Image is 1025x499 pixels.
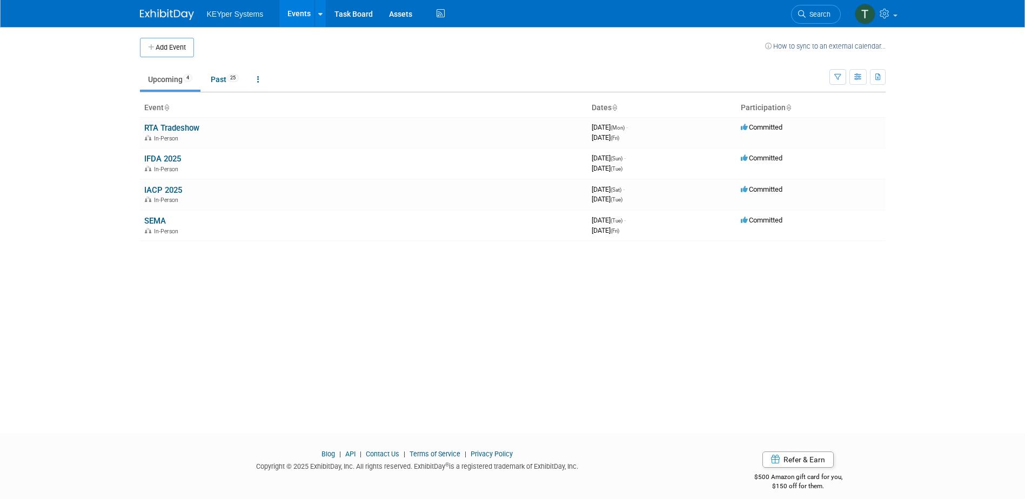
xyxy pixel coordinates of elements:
[207,10,264,18] span: KEYper Systems
[410,450,460,458] a: Terms of Service
[611,197,622,203] span: (Tue)
[345,450,356,458] a: API
[144,216,166,226] a: SEMA
[765,42,886,50] a: How to sync to an external calendar...
[154,166,182,173] span: In-Person
[145,197,151,202] img: In-Person Event
[624,216,626,224] span: -
[741,216,782,224] span: Committed
[711,466,886,490] div: $500 Amazon gift card for you,
[592,123,628,131] span: [DATE]
[592,216,626,224] span: [DATE]
[762,451,834,468] a: Refer & Earn
[462,450,469,458] span: |
[611,166,622,172] span: (Tue)
[445,462,449,468] sup: ®
[626,123,628,131] span: -
[145,228,151,233] img: In-Person Event
[592,133,619,141] span: [DATE]
[587,99,736,117] th: Dates
[401,450,408,458] span: |
[471,450,513,458] a: Privacy Policy
[140,459,695,471] div: Copyright © 2025 ExhibitDay, Inc. All rights reserved. ExhibitDay is a registered trademark of Ex...
[786,103,791,112] a: Sort by Participation Type
[140,38,194,57] button: Add Event
[154,197,182,204] span: In-Person
[623,185,625,193] span: -
[203,69,247,90] a: Past25
[592,164,622,172] span: [DATE]
[140,9,194,20] img: ExhibitDay
[741,154,782,162] span: Committed
[321,450,335,458] a: Blog
[791,5,841,24] a: Search
[592,195,622,203] span: [DATE]
[366,450,399,458] a: Contact Us
[806,10,830,18] span: Search
[144,154,181,164] a: IFDA 2025
[592,154,626,162] span: [DATE]
[711,482,886,491] div: $150 off for them.
[611,135,619,141] span: (Fri)
[611,156,622,161] span: (Sun)
[357,450,364,458] span: |
[611,187,621,193] span: (Sat)
[592,185,625,193] span: [DATE]
[736,99,886,117] th: Participation
[741,185,782,193] span: Committed
[154,135,182,142] span: In-Person
[164,103,169,112] a: Sort by Event Name
[140,69,200,90] a: Upcoming4
[227,74,239,82] span: 25
[154,228,182,235] span: In-Person
[741,123,782,131] span: Committed
[592,226,619,234] span: [DATE]
[611,125,625,131] span: (Mon)
[145,166,151,171] img: In-Person Event
[145,135,151,140] img: In-Person Event
[337,450,344,458] span: |
[611,228,619,234] span: (Fri)
[140,99,587,117] th: Event
[612,103,617,112] a: Sort by Start Date
[183,74,192,82] span: 4
[144,123,199,133] a: RTA Tradeshow
[855,4,875,24] img: Tyler Wetherington
[624,154,626,162] span: -
[611,218,622,224] span: (Tue)
[144,185,182,195] a: IACP 2025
